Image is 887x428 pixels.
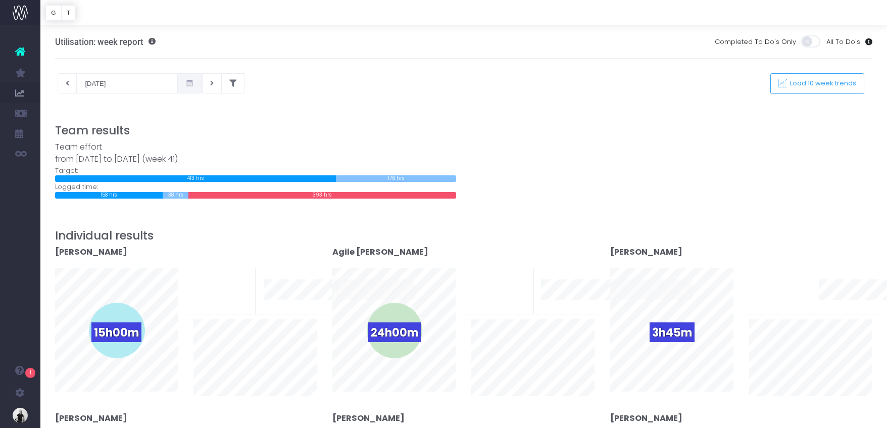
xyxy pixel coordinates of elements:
span: To last week [193,285,235,295]
span: 1 [25,368,35,378]
span: 0% [231,268,248,285]
span: 10 week trend [541,302,586,312]
img: images/default_profile_image.png [13,408,28,423]
strong: [PERSON_NAME] [55,246,127,258]
strong: Agile [PERSON_NAME] [332,246,428,258]
h3: Individual results [55,229,873,243]
span: 15h00m [91,322,141,342]
span: Completed To Do's Only [715,37,796,47]
span: To last week [471,285,513,295]
span: To last week [749,285,791,295]
div: 413 hrs [55,175,336,182]
strong: [PERSON_NAME] [332,412,405,424]
div: 158 hrs [55,192,163,199]
button: Load 10 week trends [770,73,864,94]
strong: [PERSON_NAME] [610,246,682,258]
span: All To Do's [826,37,860,47]
button: G [45,5,62,21]
span: 0% [509,268,525,285]
span: 10 week trend [819,302,864,312]
span: 10 week trend [264,302,309,312]
span: 0% [786,268,803,285]
div: Vertical button group [45,5,76,21]
strong: [PERSON_NAME] [610,412,682,424]
strong: [PERSON_NAME] [55,412,127,424]
h3: Team results [55,124,873,137]
span: 24h00m [368,322,421,342]
button: T [61,5,76,21]
div: 393 hrs [188,192,456,199]
span: Load 10 week trends [787,79,857,88]
div: Team effort from [DATE] to [DATE] (week 41) [55,141,456,166]
div: Target: Logged time: [47,141,464,199]
div: 38 hrs [163,192,188,199]
div: 176 hrs [336,175,456,182]
h3: Utilisation: week report [55,37,156,47]
span: 3h45m [650,322,695,342]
